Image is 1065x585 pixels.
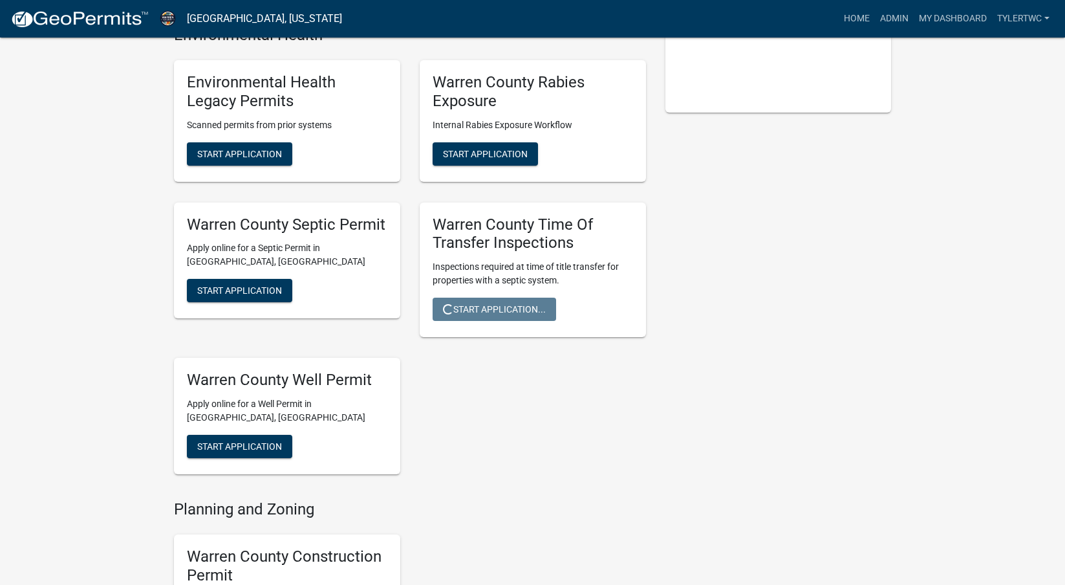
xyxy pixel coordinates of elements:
[443,148,528,159] span: Start Application
[433,118,633,132] p: Internal Rabies Exposure Workflow
[187,371,387,390] h5: Warren County Well Permit
[433,298,556,321] button: Start Application...
[839,6,875,31] a: Home
[992,6,1055,31] a: TylerTWC
[187,435,292,458] button: Start Application
[159,10,177,27] img: Warren County, Iowa
[187,142,292,166] button: Start Application
[187,8,342,30] a: [GEOGRAPHIC_DATA], [US_STATE]
[433,73,633,111] h5: Warren County Rabies Exposure
[875,6,914,31] a: Admin
[174,500,646,519] h4: Planning and Zoning
[187,241,387,269] p: Apply online for a Septic Permit in [GEOGRAPHIC_DATA], [GEOGRAPHIC_DATA]
[197,285,282,296] span: Start Application
[187,397,387,425] p: Apply online for a Well Permit in [GEOGRAPHIC_DATA], [GEOGRAPHIC_DATA]
[187,118,387,132] p: Scanned permits from prior systems
[433,215,633,253] h5: Warren County Time Of Transfer Inspections
[187,73,387,111] h5: Environmental Health Legacy Permits
[914,6,992,31] a: My Dashboard
[443,304,546,315] span: Start Application...
[187,215,387,234] h5: Warren County Septic Permit
[433,260,633,287] p: Inspections required at time of title transfer for properties with a septic system.
[197,441,282,452] span: Start Application
[433,142,538,166] button: Start Application
[187,547,387,585] h5: Warren County Construction Permit
[187,279,292,302] button: Start Application
[197,148,282,159] span: Start Application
